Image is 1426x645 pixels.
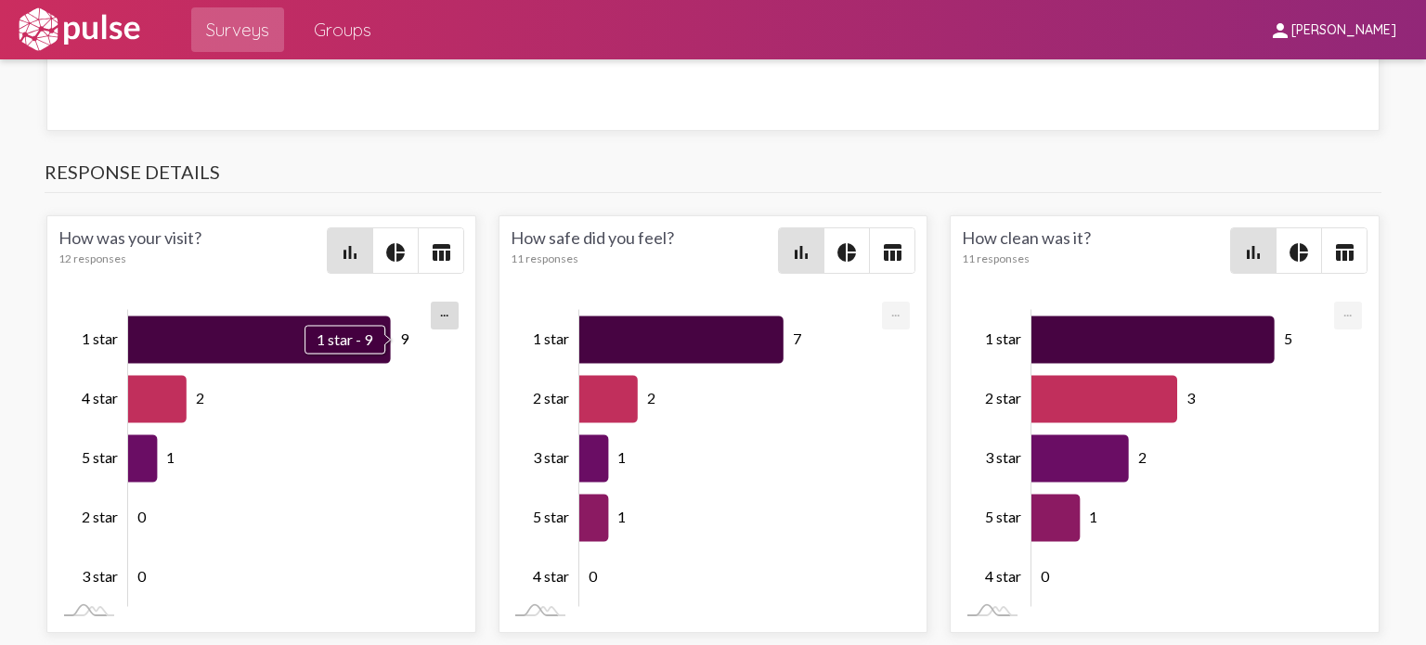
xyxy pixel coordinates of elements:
g: Chart [985,310,1337,608]
tspan: 3 [1186,389,1196,406]
tspan: 0 [1041,567,1050,585]
mat-icon: bar_chart [339,241,361,264]
a: Surveys [191,7,284,52]
button: Table view [870,228,914,273]
span: [PERSON_NAME] [1291,22,1396,39]
tspan: 4 star [985,567,1021,585]
tspan: 9 [400,329,409,347]
mat-icon: bar_chart [1242,241,1264,264]
g: Chart [82,310,434,608]
mat-icon: table_chart [1333,241,1355,264]
button: [PERSON_NAME] [1254,12,1411,46]
button: Table view [419,228,463,273]
tspan: 4 star [533,567,569,585]
button: Pie style chart [824,228,869,273]
tspan: 2 star [533,389,569,406]
a: Export [Press ENTER or use arrow keys to navigate] [882,302,910,319]
tspan: 1 [167,448,175,466]
mat-icon: pie_chart [384,241,407,264]
mat-icon: pie_chart [836,241,858,264]
mat-icon: person [1269,19,1291,42]
g: Chart [533,310,885,608]
a: Export [Press ENTER or use arrow keys to navigate] [1334,302,1362,319]
tspan: 2 [647,389,655,406]
tspan: 1 [618,448,627,466]
g: Series [579,316,784,601]
tspan: 1 star [985,329,1021,347]
tspan: 1 star [82,329,118,347]
button: Bar chart [1231,228,1276,273]
div: How clean was it? [962,227,1229,274]
tspan: 0 [137,508,147,525]
button: Bar chart [779,228,823,273]
tspan: 2 [1138,448,1147,466]
span: Surveys [206,13,269,46]
button: Pie style chart [373,228,418,273]
div: How safe did you feel? [511,227,778,274]
tspan: 3 star [533,448,569,466]
tspan: 1 [1090,508,1098,525]
tspan: 7 [793,329,801,347]
tspan: 1 [618,508,627,525]
span: Groups [314,13,371,46]
a: Export [Press ENTER or use arrow keys to navigate] [431,302,459,319]
mat-icon: bar_chart [790,241,812,264]
tspan: 1 star [533,329,569,347]
tspan: 3 star [985,448,1021,466]
tspan: 4 star [82,389,118,406]
tspan: 2 star [82,508,118,525]
div: 12 responses [58,252,326,265]
mat-icon: table_chart [430,241,452,264]
tspan: 2 [196,389,204,406]
tspan: 3 star [82,567,118,585]
tspan: 5 star [985,508,1021,525]
mat-icon: table_chart [881,241,903,264]
div: 11 responses [511,252,778,265]
a: Groups [299,7,386,52]
button: Table view [1322,228,1367,273]
mat-icon: pie_chart [1288,241,1310,264]
g: Series [128,316,391,601]
tspan: 5 star [533,508,569,525]
tspan: 0 [589,567,598,585]
div: How was your visit? [58,227,326,274]
div: 11 responses [962,252,1229,265]
h3: Response Details [45,161,1381,193]
tspan: 0 [137,567,147,585]
button: Pie style chart [1277,228,1321,273]
tspan: 2 star [985,389,1021,406]
tspan: 5 [1284,329,1292,347]
img: white-logo.svg [15,6,143,53]
g: Series [1031,316,1275,601]
tspan: 5 star [82,448,118,466]
button: Bar chart [328,228,372,273]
